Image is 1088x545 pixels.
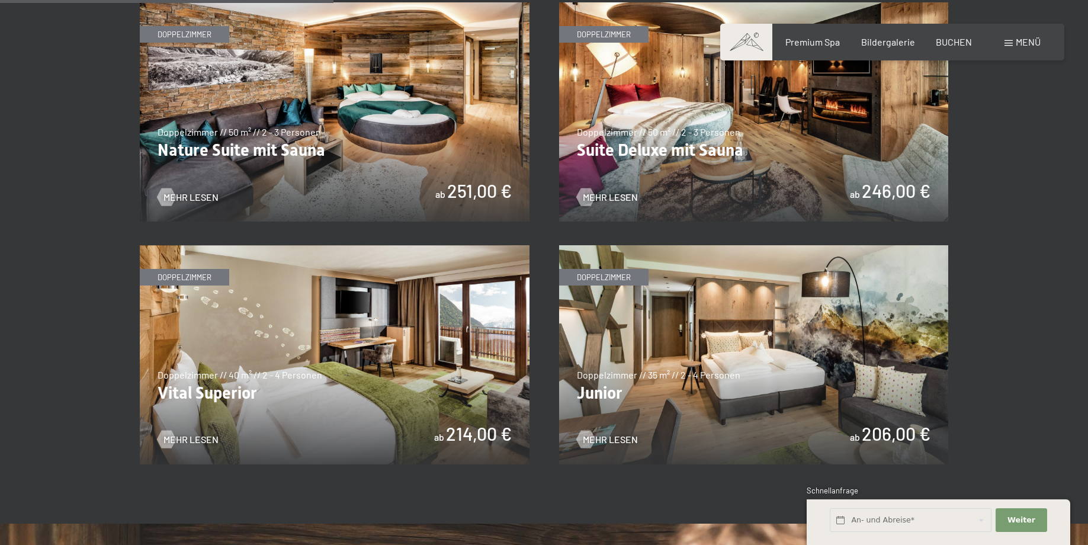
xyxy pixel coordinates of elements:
[785,36,840,47] a: Premium Spa
[163,191,219,204] span: Mehr Lesen
[1007,515,1035,525] span: Weiter
[158,433,219,446] a: Mehr Lesen
[1016,36,1041,47] span: Menü
[140,3,529,10] a: Nature Suite mit Sauna
[577,191,638,204] a: Mehr Lesen
[577,433,638,446] a: Mehr Lesen
[807,486,858,495] span: Schnellanfrage
[861,36,915,47] a: Bildergalerie
[140,2,529,222] img: Nature Suite mit Sauna
[559,246,949,253] a: Junior
[936,36,972,47] a: BUCHEN
[559,2,949,222] img: Suite Deluxe mit Sauna
[996,508,1047,533] button: Weiter
[158,191,219,204] a: Mehr Lesen
[140,246,529,253] a: Vital Superior
[140,245,529,464] img: Vital Superior
[163,433,219,446] span: Mehr Lesen
[559,245,949,464] img: Junior
[559,3,949,10] a: Suite Deluxe mit Sauna
[583,191,638,204] span: Mehr Lesen
[583,433,638,446] span: Mehr Lesen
